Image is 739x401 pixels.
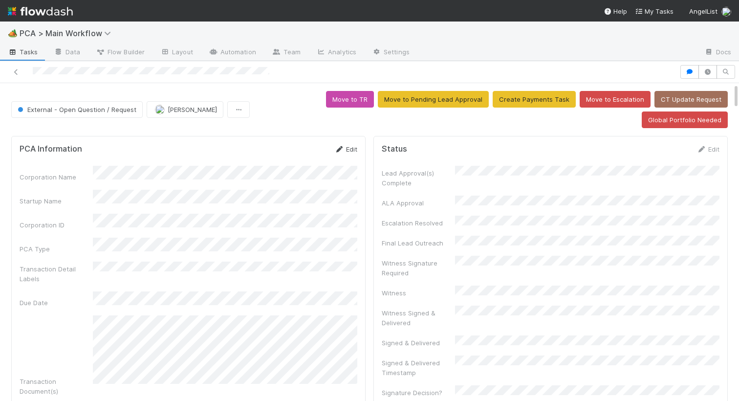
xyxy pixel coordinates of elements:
span: External - Open Question / Request [16,106,136,113]
h5: Status [382,144,407,154]
a: Settings [364,45,417,61]
a: Flow Builder [88,45,152,61]
button: Move to Pending Lead Approval [378,91,489,108]
div: ALA Approval [382,198,455,208]
div: Corporation ID [20,220,93,230]
div: Help [604,6,627,16]
div: Witness Signed & Delivered [382,308,455,328]
div: Signed & Delivered [382,338,455,348]
button: [PERSON_NAME] [147,101,223,118]
a: Edit [696,145,719,153]
span: AngelList [689,7,717,15]
div: Signature Decision? [382,388,455,398]
img: avatar_d89a0a80-047e-40c9-bdc2-a2d44e645fd3.png [721,7,731,17]
span: Tasks [8,47,38,57]
span: Flow Builder [96,47,145,57]
h5: PCA Information [20,144,82,154]
a: Automation [201,45,264,61]
button: Move to Escalation [580,91,651,108]
button: External - Open Question / Request [11,101,143,118]
div: Witness [382,288,455,298]
span: 🏕️ [8,29,18,37]
div: Corporation Name [20,172,93,182]
div: PCA Type [20,244,93,254]
img: logo-inverted-e16ddd16eac7371096b0.svg [8,3,73,20]
a: Analytics [308,45,364,61]
span: PCA > Main Workflow [20,28,116,38]
div: Startup Name [20,196,93,206]
div: Transaction Detail Labels [20,264,93,284]
span: [PERSON_NAME] [168,106,217,113]
div: Lead Approval(s) Complete [382,168,455,188]
div: Witness Signature Required [382,258,455,278]
a: Edit [334,145,357,153]
button: Move to TR [326,91,374,108]
a: Layout [152,45,201,61]
div: Signed & Delivered Timestamp [382,358,455,378]
div: Escalation Resolved [382,218,455,228]
button: Create Payments Task [493,91,576,108]
span: My Tasks [635,7,674,15]
div: Due Date [20,298,93,308]
a: My Tasks [635,6,674,16]
a: Data [46,45,88,61]
a: Docs [696,45,739,61]
div: Transaction Document(s) [20,377,93,396]
img: avatar_09723091-72f1-4609-a252-562f76d82c66.png [155,105,165,114]
a: Team [264,45,308,61]
button: Global Portfolio Needed [642,111,728,128]
button: CT Update Request [654,91,728,108]
div: Final Lead Outreach [382,238,455,248]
